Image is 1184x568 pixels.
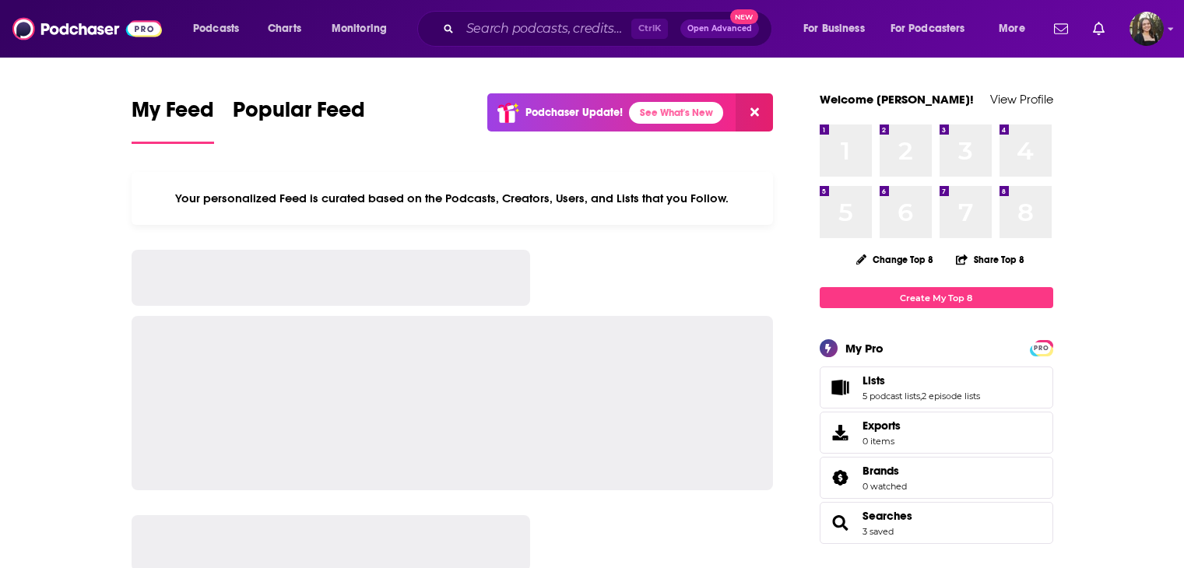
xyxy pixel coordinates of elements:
button: Open AdvancedNew [680,19,759,38]
img: Podchaser - Follow, Share and Rate Podcasts [12,14,162,44]
button: open menu [321,16,407,41]
button: open menu [880,16,988,41]
span: New [730,9,758,24]
span: Lists [820,366,1053,408]
span: Brands [863,464,899,478]
a: Create My Top 8 [820,287,1053,308]
span: Exports [863,419,901,433]
span: More [999,18,1025,40]
span: Ctrl K [631,19,668,39]
div: Your personalized Feed is curated based on the Podcasts, Creators, Users, and Lists that you Follow. [132,172,774,225]
a: 5 podcast lists [863,391,920,401]
span: For Business [803,18,865,40]
a: Brands [863,464,907,478]
a: My Feed [132,96,214,144]
span: Brands [820,457,1053,499]
span: Lists [863,373,885,387]
button: Show profile menu [1130,12,1164,46]
button: Share Top 8 [955,244,1025,275]
span: , [920,391,922,401]
span: Monitoring [332,18,387,40]
a: Brands [825,467,856,489]
button: open menu [792,16,884,41]
div: Search podcasts, credits, & more... [432,11,787,47]
span: Podcasts [193,18,239,40]
a: Welcome [PERSON_NAME]! [820,92,974,107]
span: Searches [820,502,1053,544]
span: For Podcasters [891,18,965,40]
p: Podchaser Update! [525,106,623,119]
button: Change Top 8 [847,250,943,269]
span: Popular Feed [233,96,365,132]
a: 2 episode lists [922,391,980,401]
a: 0 watched [863,481,907,492]
span: Exports [825,422,856,444]
a: Charts [258,16,311,41]
button: open menu [182,16,259,41]
button: open menu [988,16,1045,41]
span: Logged in as jessicasunpr [1130,12,1164,46]
div: My Pro [845,341,884,356]
a: Searches [863,509,912,523]
a: Lists [825,377,856,398]
a: Exports [820,412,1053,454]
span: PRO [1032,342,1051,354]
a: Show notifications dropdown [1087,16,1111,42]
span: My Feed [132,96,214,132]
span: Open Advanced [687,25,752,33]
a: Popular Feed [233,96,365,144]
a: View Profile [990,92,1053,107]
span: 0 items [863,436,901,447]
a: 3 saved [863,526,894,537]
img: User Profile [1130,12,1164,46]
a: Lists [863,373,980,387]
a: Show notifications dropdown [1048,16,1074,42]
input: Search podcasts, credits, & more... [460,16,631,41]
span: Charts [268,18,301,40]
a: See What's New [629,102,723,124]
a: PRO [1032,342,1051,353]
a: Searches [825,512,856,534]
